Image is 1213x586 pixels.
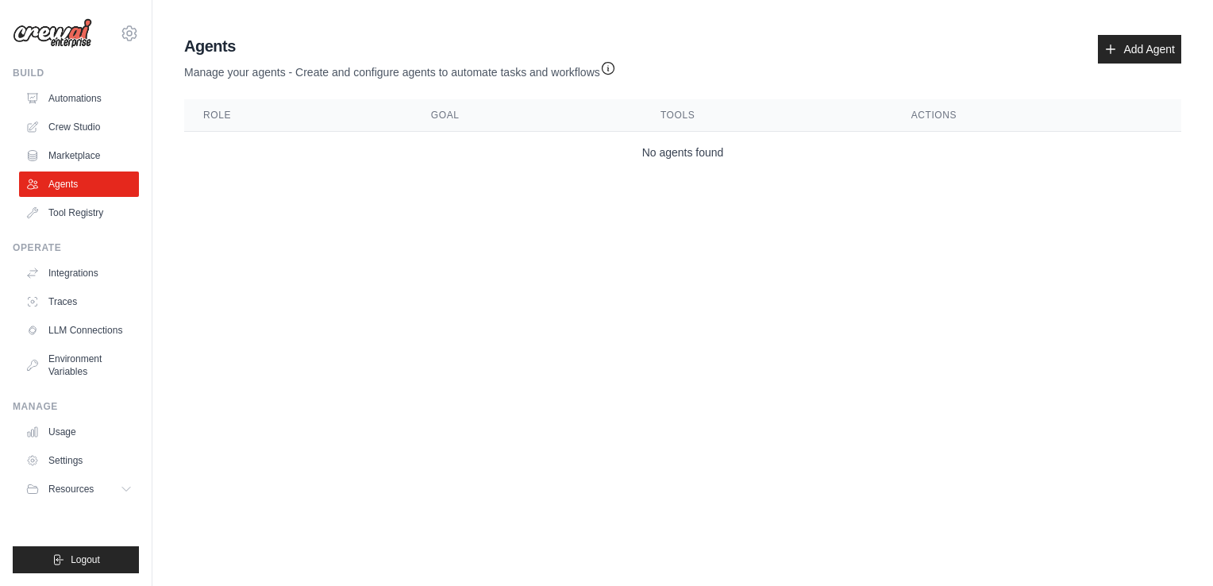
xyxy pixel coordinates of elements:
a: Usage [19,419,139,445]
button: Logout [13,546,139,573]
a: Tool Registry [19,200,139,226]
div: Build [13,67,139,79]
th: Goal [412,99,641,132]
th: Role [184,99,412,132]
h2: Agents [184,35,616,57]
a: Traces [19,289,139,314]
a: Add Agent [1098,35,1181,64]
a: Settings [19,448,139,473]
a: Agents [19,172,139,197]
div: Manage [13,400,139,413]
button: Resources [19,476,139,502]
div: Operate [13,241,139,254]
a: Automations [19,86,139,111]
p: Manage your agents - Create and configure agents to automate tasks and workflows [184,57,616,80]
span: Logout [71,553,100,566]
td: No agents found [184,132,1181,174]
span: Resources [48,483,94,495]
a: Marketplace [19,143,139,168]
img: Logo [13,18,92,48]
a: Crew Studio [19,114,139,140]
a: Integrations [19,260,139,286]
a: LLM Connections [19,318,139,343]
th: Tools [641,99,892,132]
a: Environment Variables [19,346,139,384]
th: Actions [892,99,1181,132]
